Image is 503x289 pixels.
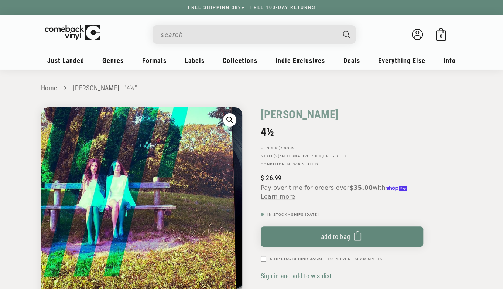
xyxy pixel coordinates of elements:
nav: breadcrumbs [41,83,462,94]
p: STYLE(S): , [261,154,423,158]
h2: 4½ [261,125,423,138]
span: Collections [223,57,257,64]
a: FREE SHIPPING $89+ | FREE 100-DAY RETURNS [181,5,323,10]
span: Deals [343,57,360,64]
span: $ [261,174,264,182]
span: Info [444,57,456,64]
span: Labels [185,57,205,64]
span: Indie Exclusives [276,57,325,64]
span: Genres [102,57,124,64]
a: [PERSON_NAME] - "4½" [73,84,137,92]
span: 26.99 [261,174,281,182]
p: GENRE(S): [261,146,423,150]
a: Rock [283,146,294,150]
a: Alternative Rock [281,154,322,158]
span: Just Landed [47,57,84,64]
a: Prog Rock [323,154,347,158]
a: Home [41,84,57,92]
span: Everything Else [378,57,425,64]
p: In Stock - Ships [DATE] [261,212,423,217]
a: [PERSON_NAME] [261,107,339,122]
span: 0 [440,33,442,39]
span: Formats [142,57,167,64]
button: Sign in and add to wishlist [261,272,333,280]
span: Sign in and add to wishlist [261,272,331,280]
label: Ship Disc Behind Jacket To Prevent Seam Splits [270,256,382,262]
div: Search [153,25,356,44]
button: Add to bag [261,226,423,247]
span: Add to bag [321,233,350,241]
p: Condition: New & Sealed [261,162,423,167]
button: Search [337,25,357,44]
input: When autocomplete results are available use up and down arrows to review and enter to select [161,27,336,42]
